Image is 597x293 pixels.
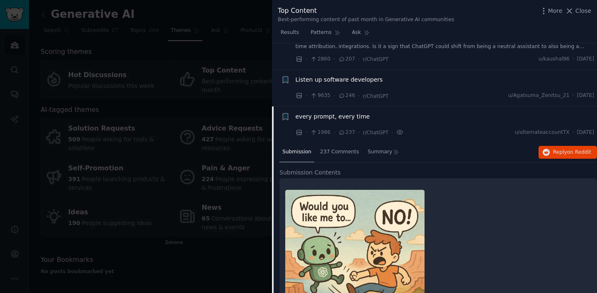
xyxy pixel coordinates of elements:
[363,130,388,136] span: r/ChatGPT
[310,56,330,63] span: 2860
[296,75,383,84] a: Listen up software developers
[296,36,595,51] a: OpenAI recently posted a job looking for someone to build out ChatGPT’s own ad platform — campaig...
[310,92,330,99] span: 9635
[320,148,359,156] span: 237 Comments
[358,55,359,63] span: ·
[352,29,361,36] span: Ask
[278,16,454,24] div: Best-performing content of past month in Generative AI communities
[310,129,330,136] span: 1986
[539,56,570,63] span: u/kaushal96
[296,112,370,121] a: every prompt, every time
[349,26,373,43] a: Ask
[281,29,299,36] span: Results
[573,129,574,136] span: ·
[279,168,341,177] span: Submission Contents
[338,92,355,99] span: 246
[358,128,359,137] span: ·
[306,92,307,100] span: ·
[567,149,591,155] span: on Reddit
[573,56,574,63] span: ·
[548,7,563,15] span: More
[577,129,594,136] span: [DATE]
[306,55,307,63] span: ·
[308,26,343,43] a: Patterns
[391,128,393,137] span: ·
[338,56,355,63] span: 207
[282,148,311,156] span: Submission
[573,92,574,99] span: ·
[539,146,597,159] button: Replyon Reddit
[539,7,563,15] button: More
[363,56,388,62] span: r/ChatGPT
[577,92,594,99] span: [DATE]
[368,148,392,156] span: Summary
[363,93,388,99] span: r/ChatGPT
[514,129,569,136] span: u/alternateaccountTX
[333,55,335,63] span: ·
[333,128,335,137] span: ·
[565,7,591,15] button: Close
[553,149,591,156] span: Reply
[306,128,307,137] span: ·
[575,7,591,15] span: Close
[577,56,594,63] span: [DATE]
[333,92,335,100] span: ·
[508,92,570,99] span: u/Agatsuma_Zenitsu_21
[278,6,454,16] div: Top Content
[338,129,355,136] span: 237
[311,29,331,36] span: Patterns
[278,26,302,43] a: Results
[358,92,359,100] span: ·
